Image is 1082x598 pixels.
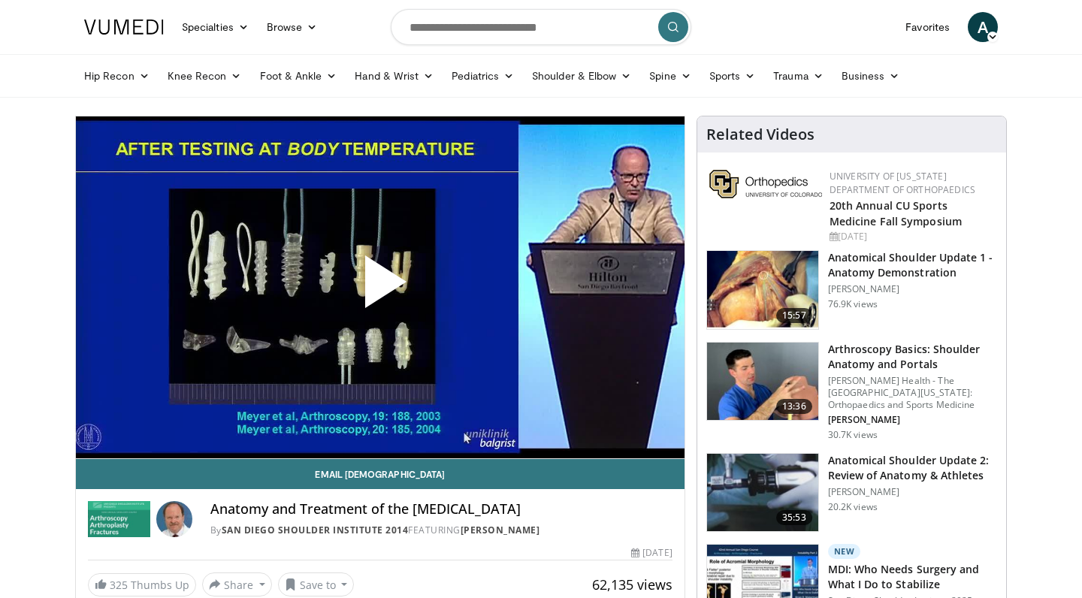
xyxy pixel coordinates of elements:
div: [DATE] [631,546,672,560]
img: 49076_0000_3.png.150x105_q85_crop-smart_upscale.jpg [707,454,818,532]
p: New [828,544,861,559]
a: [PERSON_NAME] [461,524,540,536]
span: 13:36 [776,399,812,414]
a: Email [DEMOGRAPHIC_DATA] [76,459,685,489]
h3: Anatomical Shoulder Update 2: Review of Anatomy & Athletes [828,453,997,483]
img: 9534a039-0eaa-4167-96cf-d5be049a70d8.150x105_q85_crop-smart_upscale.jpg [707,343,818,421]
p: [PERSON_NAME] [828,486,997,498]
a: 20th Annual CU Sports Medicine Fall Symposium [830,198,962,228]
a: Favorites [896,12,959,42]
input: Search topics, interventions [391,9,691,45]
h3: MDI: Who Needs Surgery and What I Do to Stabilize [828,562,997,592]
img: Avatar [156,501,192,537]
h4: Related Videos [706,125,815,143]
h4: Anatomy and Treatment of the [MEDICAL_DATA] [210,501,672,518]
img: 355603a8-37da-49b6-856f-e00d7e9307d3.png.150x105_q85_autocrop_double_scale_upscale_version-0.2.png [709,170,822,198]
span: 62,135 views [592,575,672,593]
button: Share [202,572,272,596]
a: Pediatrics [443,61,523,91]
a: 35:53 Anatomical Shoulder Update 2: Review of Anatomy & Athletes [PERSON_NAME] 20.2K views [706,453,997,533]
a: Hip Recon [75,61,159,91]
a: Shoulder & Elbow [523,61,640,91]
span: 35:53 [776,510,812,525]
p: [PERSON_NAME] Health - The [GEOGRAPHIC_DATA][US_STATE]: Orthopaedics and Sports Medicine [828,375,997,411]
h3: Arthroscopy Basics: Shoulder Anatomy and Portals [828,342,997,372]
p: 20.2K views [828,501,878,513]
a: Specialties [173,12,258,42]
button: Play Video [245,214,515,361]
a: University of [US_STATE] Department of Orthopaedics [830,170,975,196]
span: 15:57 [776,308,812,323]
a: San Diego Shoulder Institute 2014 [222,524,409,536]
a: 13:36 Arthroscopy Basics: Shoulder Anatomy and Portals [PERSON_NAME] Health - The [GEOGRAPHIC_DAT... [706,342,997,441]
a: 15:57 Anatomical Shoulder Update 1 - Anatomy Demonstration [PERSON_NAME] 76.9K views [706,250,997,330]
p: 76.9K views [828,298,878,310]
a: Foot & Ankle [251,61,346,91]
a: Business [833,61,909,91]
video-js: Video Player [76,116,685,459]
p: [PERSON_NAME] [828,283,997,295]
a: Hand & Wrist [346,61,443,91]
p: 30.7K views [828,429,878,441]
a: Spine [640,61,700,91]
a: Sports [700,61,765,91]
a: Browse [258,12,327,42]
span: 325 [110,578,128,592]
div: By FEATURING [210,524,672,537]
a: Knee Recon [159,61,251,91]
img: laj_3.png.150x105_q85_crop-smart_upscale.jpg [707,251,818,329]
a: Trauma [764,61,833,91]
div: [DATE] [830,230,994,243]
a: A [968,12,998,42]
img: San Diego Shoulder Institute 2014 [88,501,150,537]
a: 325 Thumbs Up [88,573,196,596]
button: Save to [278,572,355,596]
h3: Anatomical Shoulder Update 1 - Anatomy Demonstration [828,250,997,280]
p: [PERSON_NAME] [828,414,997,426]
img: VuMedi Logo [84,20,164,35]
